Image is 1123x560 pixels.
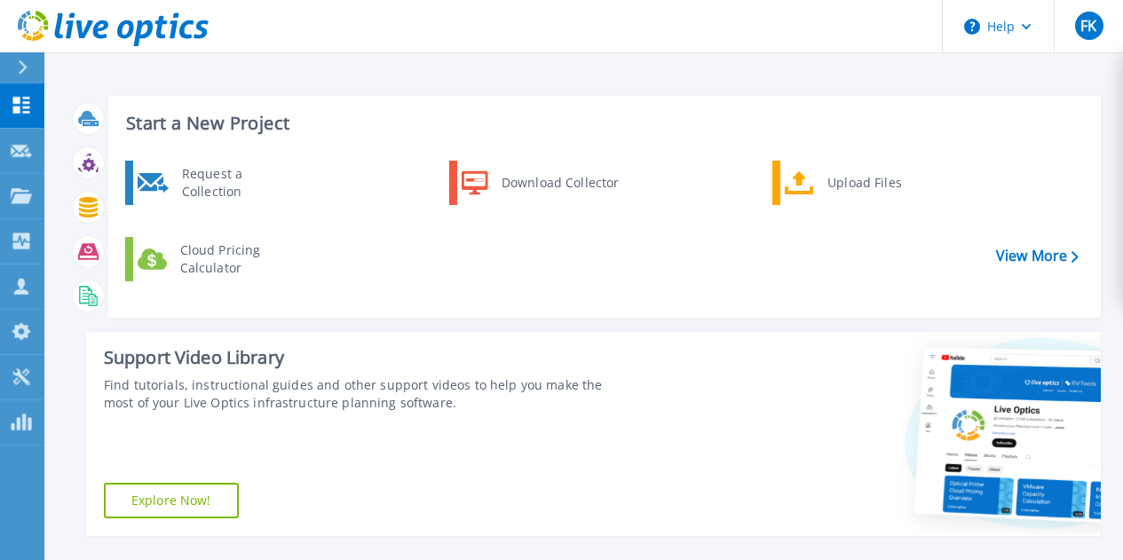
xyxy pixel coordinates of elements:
div: Support Video Library [104,346,631,369]
h3: Start a New Project [126,114,1078,133]
a: Request a Collection [125,161,307,205]
a: Cloud Pricing Calculator [125,237,307,281]
a: View More [996,248,1079,264]
div: Upload Files [819,165,950,201]
a: Upload Files [772,161,954,205]
div: Find tutorials, instructional guides and other support videos to help you make the most of your L... [104,376,631,412]
span: FK [1080,19,1096,33]
div: Download Collector [493,165,627,201]
a: Download Collector [449,161,631,205]
div: Request a Collection [173,165,303,201]
div: Cloud Pricing Calculator [171,241,303,277]
a: Explore Now! [104,483,239,518]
